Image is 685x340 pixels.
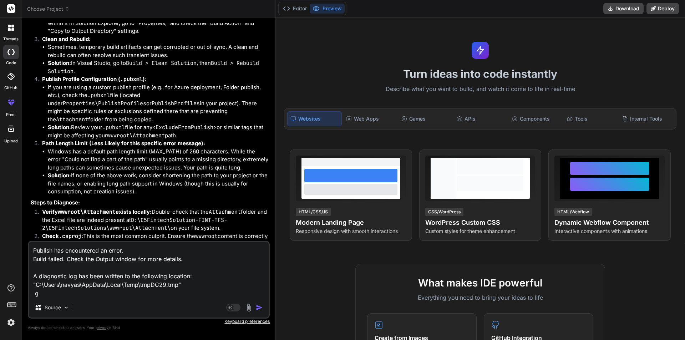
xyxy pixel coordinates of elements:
[296,218,406,228] h4: Modern Landing Page
[6,60,16,66] label: code
[36,232,268,248] li: This is the most common culprit. Ensure the content is correctly included.
[42,233,83,239] strong: Check :
[6,112,16,118] label: prem
[619,111,673,126] div: Internal Tools
[107,132,165,139] code: wwwroot\Attachment
[454,111,508,126] div: APIs
[296,228,406,235] p: Responsive design with smooth interactions
[63,305,69,311] img: Pick Models
[425,208,463,216] div: CSS/WordPress
[48,172,268,196] li: If none of the above work, consider shortening the path to your project or the file names, or ena...
[280,67,681,80] h1: Turn ideas into code instantly
[36,208,268,232] li: Double-check that the folder and the Excel file are indeed present at on your file system.
[48,60,71,66] strong: Solution:
[310,4,345,14] button: Preview
[56,116,88,123] code: Attachment
[564,111,618,126] div: Tools
[59,233,81,240] code: .csproj
[209,208,241,215] code: Attachment
[31,199,80,206] strong: Steps to Diagnose:
[48,123,268,139] li: Review your file for any or similar tags that might be affecting your path.
[48,172,71,179] strong: Solution:
[48,124,71,131] strong: Solution:
[48,11,268,35] li: In Visual Studio, right-click on the folder or one of the Excel files within it in Solution Explo...
[27,5,70,12] span: Choose Project
[343,111,397,126] div: Web Apps
[296,208,331,216] div: HTML/CSS/JS
[87,92,110,99] code: .pubxml
[120,76,143,83] code: .pubxml
[42,140,205,147] strong: Path Length Limit (Less Likely for this specific error message):
[48,60,259,75] code: Build > Rebuild Solution
[603,3,644,14] button: Download
[42,76,147,82] strong: Publish Profile Configuration ( ):
[48,83,268,124] li: If you are using a custom publish profile (e.g., for Azure deployment, Folder publish, etc.), che...
[280,4,310,14] button: Editor
[45,304,61,311] p: Source
[425,218,536,228] h4: WordPress Custom CSS
[280,85,681,94] p: Describe what you want to build, and watch it come to life in real-time
[96,325,108,330] span: privacy
[48,148,268,172] li: Windows has a default path length limit (MAX_PATH) of 260 characters. While the error "Could not ...
[509,111,563,126] div: Components
[42,217,227,232] code: D:\C5FintechSolution-FINT-TFS-2\C5FintechSolutions\wwwroot\Attachment\
[399,111,452,126] div: Games
[29,242,269,298] textarea: Publish has encountered an error. Build failed. Check the Output window for more details. A diagn...
[48,59,268,75] li: In Visual Studio, go to , then .
[425,228,536,235] p: Custom styles for theme enhancement
[554,208,592,216] div: HTML/Webflow
[554,228,665,235] p: Interactive components with animations
[4,85,17,91] label: GitHub
[367,275,593,290] h2: What makes IDE powerful
[42,208,152,215] strong: Verify exists locally:
[58,208,116,215] code: wwwroot\Attachment
[195,233,218,240] code: wwwroot
[28,324,270,331] p: Always double-check its answers. Your in Bind
[367,293,593,302] p: Everything you need to bring your ideas to life
[4,138,18,144] label: Upload
[3,36,19,42] label: threads
[28,319,270,324] p: Keyboard preferences
[646,3,679,14] button: Deploy
[126,60,197,67] code: Build > Clean Solution
[63,100,146,107] code: Properties\PublishProfiles
[287,111,342,126] div: Websites
[102,124,125,131] code: .pubxml
[256,304,263,311] img: icon
[245,304,253,312] img: attachment
[5,316,17,329] img: settings
[554,218,665,228] h4: Dynamic Webflow Component
[42,36,91,42] strong: Clean and Rebuild:
[48,43,268,59] li: Sometimes, temporary build artifacts can get corrupted or out of sync. A clean and rebuild can of...
[152,124,217,131] code: <ExcludeFromPublish>
[152,100,200,107] code: PublishProfiles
